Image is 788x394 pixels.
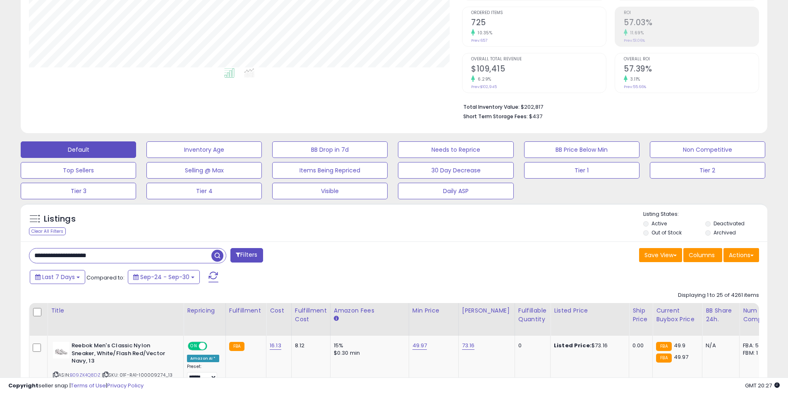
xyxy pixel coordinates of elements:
[632,306,649,324] div: Ship Price
[21,183,136,199] button: Tier 3
[270,341,281,350] a: 16.13
[187,355,219,362] div: Amazon AI *
[189,343,199,350] span: ON
[650,141,765,158] button: Non Competitive
[412,341,427,350] a: 49.97
[146,162,262,179] button: Selling @ Max
[656,353,671,363] small: FBA
[462,341,475,350] a: 73.16
[272,141,388,158] button: BB Drop in 7d
[643,210,767,218] p: Listing States:
[714,220,745,227] label: Deactivated
[334,315,339,322] small: Amazon Fees.
[8,382,144,390] div: seller snap | |
[86,274,125,282] span: Compared to:
[229,342,244,351] small: FBA
[624,64,759,75] h2: 57.39%
[128,270,200,284] button: Sep-24 - Sep-30
[628,30,644,36] small: 11.69%
[554,342,623,349] div: $73.16
[272,162,388,179] button: Items Being Repriced
[398,162,513,179] button: 30 Day Decrease
[107,382,144,389] a: Privacy Policy
[651,229,682,236] label: Out of Stock
[475,76,491,82] small: 6.29%
[723,248,759,262] button: Actions
[187,364,219,382] div: Preset:
[412,306,455,315] div: Min Price
[471,64,606,75] h2: $109,415
[334,306,405,315] div: Amazon Fees
[743,342,770,349] div: FBA: 5
[743,306,773,324] div: Num of Comp.
[624,84,646,89] small: Prev: 55.66%
[706,342,733,349] div: N/A
[334,342,402,349] div: 15%
[554,306,625,315] div: Listed Price
[656,306,699,324] div: Current Buybox Price
[529,112,542,120] span: $437
[518,306,547,324] div: Fulfillable Quantity
[398,141,513,158] button: Needs to Reprice
[743,349,770,357] div: FBM: 1
[471,84,497,89] small: Prev: $102,945
[463,101,753,111] li: $202,817
[678,291,759,299] div: Displaying 1 to 25 of 4261 items
[146,141,262,158] button: Inventory Age
[674,341,686,349] span: 49.9
[714,229,736,236] label: Archived
[8,382,38,389] strong: Copyright
[463,103,520,110] b: Total Inventory Value:
[674,353,689,361] span: 49.97
[206,343,219,350] span: OFF
[624,38,645,43] small: Prev: 51.06%
[21,141,136,158] button: Default
[42,273,75,281] span: Last 7 Days
[187,306,222,315] div: Repricing
[624,57,759,62] span: Overall ROI
[51,306,180,315] div: Title
[30,270,85,284] button: Last 7 Days
[471,18,606,29] h2: 725
[650,162,765,179] button: Tier 2
[44,213,76,225] h5: Listings
[140,273,189,281] span: Sep-24 - Sep-30
[462,306,511,315] div: [PERSON_NAME]
[230,248,263,263] button: Filters
[628,76,640,82] small: 3.11%
[475,30,492,36] small: 10.35%
[518,342,544,349] div: 0
[656,342,671,351] small: FBA
[146,183,262,199] button: Tier 4
[471,11,606,15] span: Ordered Items
[624,11,759,15] span: ROI
[706,306,736,324] div: BB Share 24h.
[471,57,606,62] span: Overall Total Revenue
[272,183,388,199] button: Visible
[229,306,263,315] div: Fulfillment
[745,382,780,389] span: 2025-10-8 20:27 GMT
[524,141,640,158] button: BB Price Below Min
[689,251,715,259] span: Columns
[295,342,324,349] div: 8.12
[624,18,759,29] h2: 57.03%
[524,162,640,179] button: Tier 1
[471,38,487,43] small: Prev: 657
[21,162,136,179] button: Top Sellers
[651,220,667,227] label: Active
[72,342,172,367] b: Reebok Men's Classic Nylon Sneaker, White/Flash Red/Vector Navy, 13
[398,183,513,199] button: Daily ASP
[71,382,106,389] a: Terms of Use
[683,248,722,262] button: Columns
[53,342,69,358] img: 31BSpOKtLIL._SL40_.jpg
[463,113,528,120] b: Short Term Storage Fees:
[295,306,327,324] div: Fulfillment Cost
[554,341,592,349] b: Listed Price:
[639,248,682,262] button: Save View
[270,306,288,315] div: Cost
[29,227,66,235] div: Clear All Filters
[632,342,646,349] div: 0.00
[334,349,402,357] div: $0.30 min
